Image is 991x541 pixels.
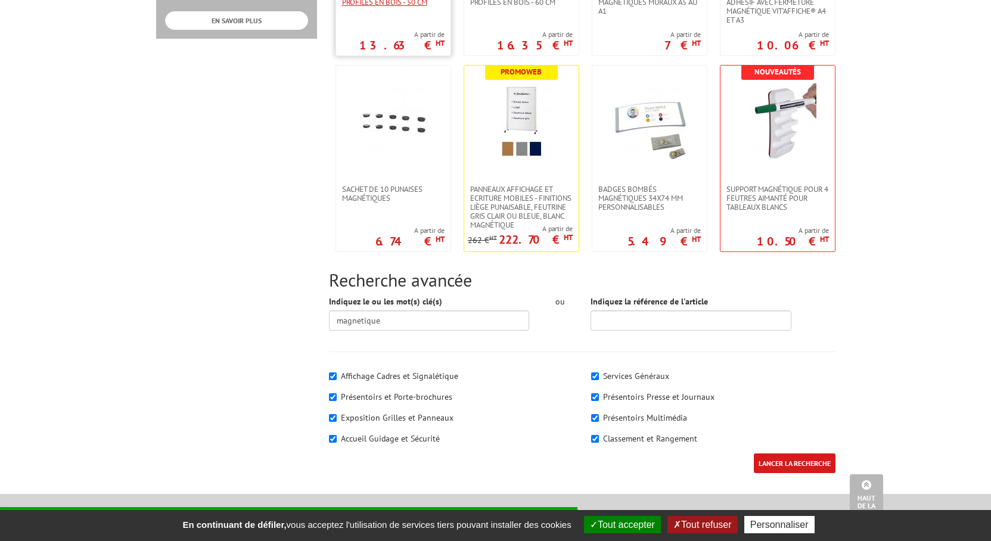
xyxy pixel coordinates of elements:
sup: HT [489,234,497,242]
b: Promoweb [501,67,542,77]
span: Panneaux Affichage et Ecriture Mobiles - finitions liège punaisable, feutrine gris clair ou bleue... [470,185,573,229]
span: A partir de [468,224,573,234]
span: A partir de [627,226,701,235]
input: LANCER LA RECHERCHE [754,453,835,473]
label: Présentoirs Multimédia [603,412,687,423]
a: Support magnétique pour 4 feutres aimanté pour tableaux blancs [720,185,835,212]
a: Panneaux Affichage et Ecriture Mobiles - finitions liège punaisable, feutrine gris clair ou bleue... [464,185,579,229]
input: Exposition Grilles et Panneaux [329,414,337,422]
button: Personnaliser (fenêtre modale) [744,516,815,533]
sup: HT [564,38,573,48]
sup: HT [436,234,445,244]
sup: HT [564,232,573,242]
span: A partir de [757,30,829,39]
label: Affichage Cadres et Signalétique [341,371,458,381]
span: A partir de [497,30,573,39]
span: vous acceptez l'utilisation de services tiers pouvant installer des cookies [176,520,577,530]
label: Services Généraux [603,371,669,381]
input: Services Généraux [591,372,599,380]
p: 10.06 € [757,42,829,49]
label: Présentoirs Presse et Journaux [603,391,714,402]
a: Haut de la page [850,474,883,523]
b: Nouveautés [754,67,801,77]
a: Sachet de 10 punaises magnétiques [336,185,451,203]
img: Support magnétique pour 4 feutres aimanté pour tableaux blancs [739,83,816,161]
span: A partir de [359,30,445,39]
label: Classement et Rangement [603,433,697,444]
p: 262 € [468,236,497,245]
p: 13.63 € [359,42,445,49]
span: A partir de [757,226,829,235]
sup: HT [692,234,701,244]
label: Indiquez le ou les mot(s) clé(s) [329,296,442,307]
p: 222.70 € [499,236,573,243]
p: 5.49 € [627,238,701,245]
img: Panneaux Affichage et Ecriture Mobiles - finitions liège punaisable, feutrine gris clair ou bleue... [483,83,560,161]
label: Accueil Guidage et Sécurité [341,433,440,444]
button: Tout accepter [584,516,661,533]
img: Sachet de 10 punaises magnétiques [355,83,432,161]
sup: HT [820,38,829,48]
p: 10.50 € [757,238,829,245]
p: 6.74 € [375,238,445,245]
button: Tout refuser [667,516,737,533]
span: Sachet de 10 punaises magnétiques [342,185,445,203]
h2: Recherche avancée [329,270,835,290]
span: Badges bombés magnétiques 34x74 mm personnalisables [598,185,701,212]
input: Accueil Guidage et Sécurité [329,435,337,443]
img: Badges bombés magnétiques 34x74 mm personnalisables [611,83,688,161]
label: Exposition Grilles et Panneaux [341,412,453,423]
input: Présentoirs et Porte-brochures [329,393,337,401]
p: 16.35 € [497,42,573,49]
input: Présentoirs Multimédia [591,414,599,422]
span: A partir de [375,226,445,235]
input: Affichage Cadres et Signalétique [329,372,337,380]
strong: En continuant de défiler, [182,520,286,530]
a: Badges bombés magnétiques 34x74 mm personnalisables [592,185,707,212]
sup: HT [820,234,829,244]
input: Classement et Rangement [591,435,599,443]
p: 7 € [664,42,701,49]
div: ou [547,296,573,307]
sup: HT [436,38,445,48]
sup: HT [692,38,701,48]
label: Présentoirs et Porte-brochures [341,391,452,402]
span: A partir de [664,30,701,39]
label: Indiquez la référence de l'article [591,296,708,307]
span: Support magnétique pour 4 feutres aimanté pour tableaux blancs [726,185,829,212]
a: EN SAVOIR PLUS [165,11,308,30]
input: Présentoirs Presse et Journaux [591,393,599,401]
